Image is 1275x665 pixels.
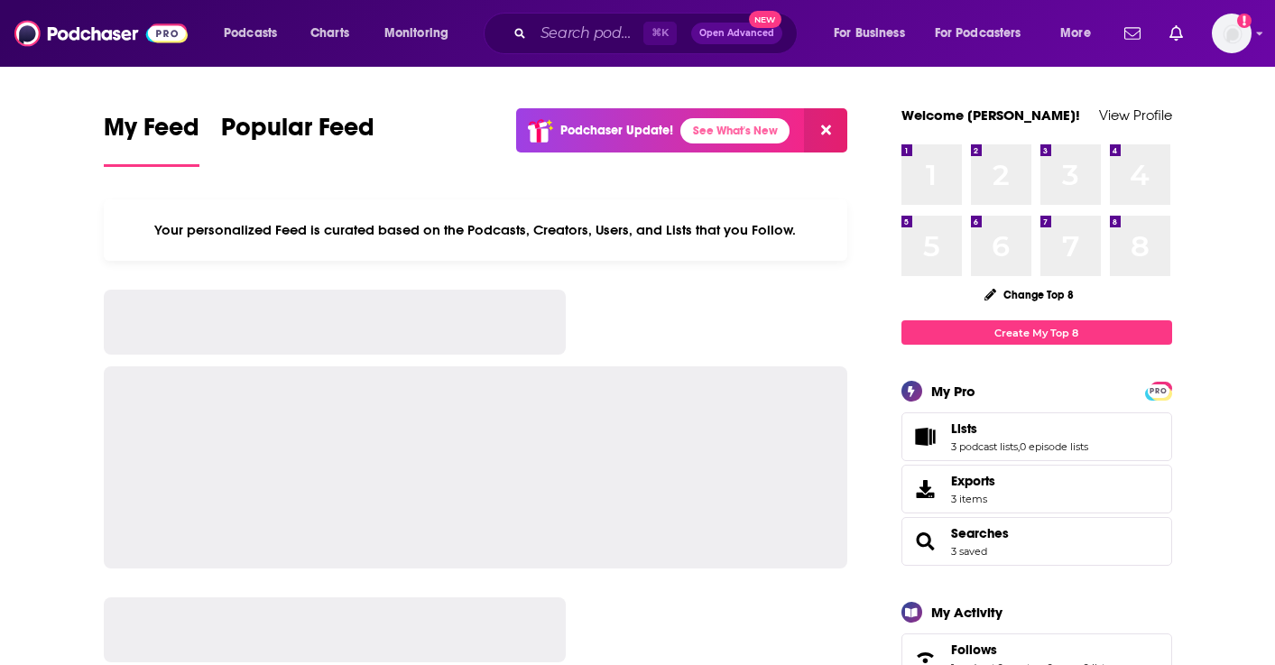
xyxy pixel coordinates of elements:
span: ⌘ K [643,22,677,45]
span: Logged in as oliviaschaefers [1212,14,1252,53]
span: New [749,11,781,28]
div: Search podcasts, credits, & more... [501,13,815,54]
img: Podchaser - Follow, Share and Rate Podcasts [14,16,188,51]
span: Charts [310,21,349,46]
a: Lists [908,424,944,449]
span: , [1018,440,1020,453]
span: Exports [951,473,995,489]
button: open menu [372,19,472,48]
span: For Business [834,21,905,46]
a: My Feed [104,112,199,167]
a: See What's New [680,118,790,143]
span: Lists [951,420,977,437]
a: Charts [299,19,360,48]
span: PRO [1148,384,1169,398]
button: Show profile menu [1212,14,1252,53]
button: Open AdvancedNew [691,23,782,44]
span: Podcasts [224,21,277,46]
a: PRO [1148,383,1169,397]
span: Popular Feed [221,112,374,153]
img: User Profile [1212,14,1252,53]
a: Follows [951,642,1110,658]
a: 0 episode lists [1020,440,1088,453]
div: Your personalized Feed is curated based on the Podcasts, Creators, Users, and Lists that you Follow. [104,199,848,261]
a: Show notifications dropdown [1117,18,1148,49]
span: Lists [901,412,1172,461]
span: Searches [901,517,1172,566]
span: Follows [951,642,997,658]
span: My Feed [104,112,199,153]
button: open menu [821,19,928,48]
p: Podchaser Update! [560,123,673,138]
a: Searches [951,525,1009,541]
div: My Activity [931,604,1002,621]
button: Change Top 8 [974,283,1086,306]
a: Welcome [PERSON_NAME]! [901,106,1080,124]
span: Monitoring [384,21,448,46]
a: Exports [901,465,1172,513]
input: Search podcasts, credits, & more... [533,19,643,48]
a: Lists [951,420,1088,437]
a: Create My Top 8 [901,320,1172,345]
a: 3 podcast lists [951,440,1018,453]
button: open menu [211,19,300,48]
span: 3 items [951,493,995,505]
span: For Podcasters [935,21,1021,46]
a: Searches [908,529,944,554]
span: More [1060,21,1091,46]
div: My Pro [931,383,975,400]
a: View Profile [1099,106,1172,124]
svg: Add a profile image [1237,14,1252,28]
button: open menu [1048,19,1113,48]
span: Open Advanced [699,29,774,38]
a: Show notifications dropdown [1162,18,1190,49]
span: Exports [908,476,944,502]
a: 3 saved [951,545,987,558]
a: Popular Feed [221,112,374,167]
button: open menu [923,19,1048,48]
